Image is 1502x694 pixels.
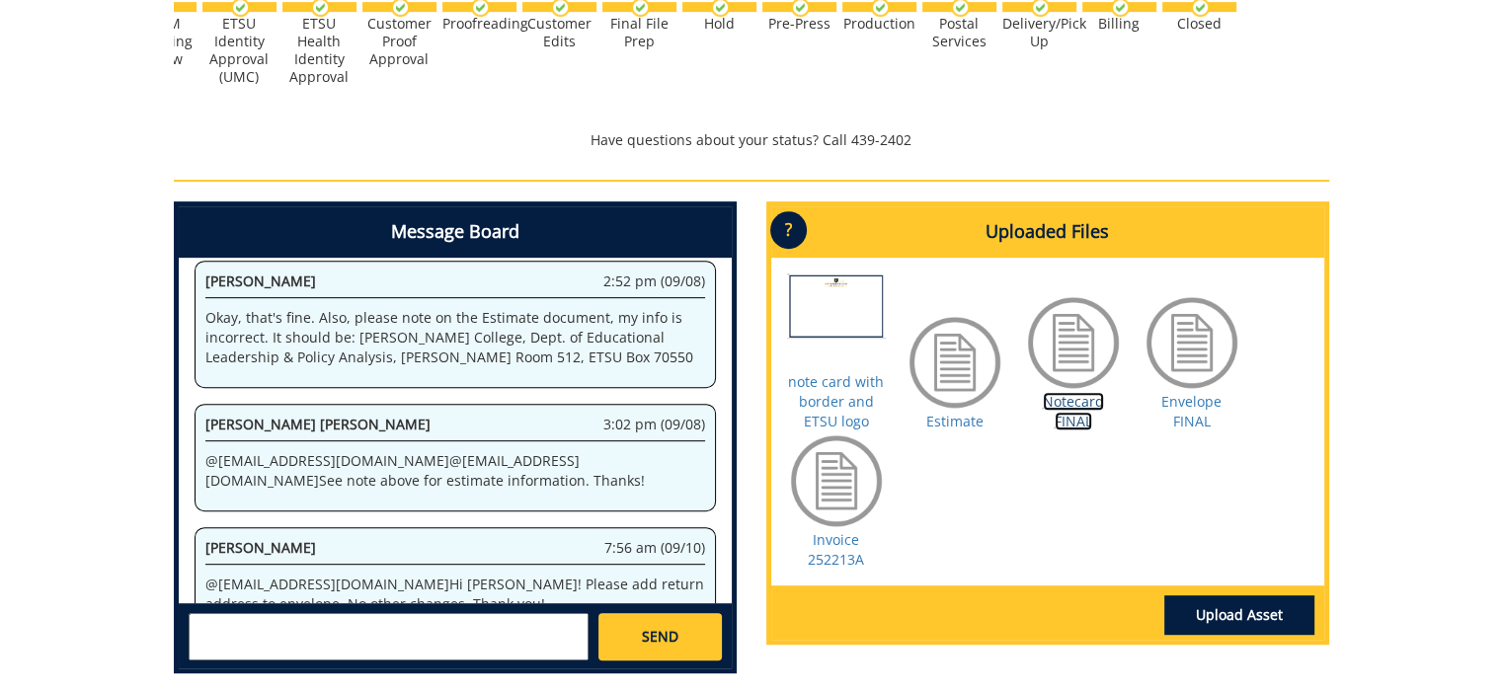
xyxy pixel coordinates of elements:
div: Production [842,15,916,33]
textarea: messageToSend [189,613,589,660]
div: ETSU Identity Approval (UMC) [202,15,277,86]
div: Billing [1082,15,1156,33]
div: Pre-Press [762,15,836,33]
span: [PERSON_NAME] [205,271,316,290]
span: [PERSON_NAME] [205,538,316,557]
a: Invoice 252213A [808,530,864,569]
div: Hold [682,15,756,33]
span: SEND [642,627,678,647]
a: Estimate [926,412,984,430]
div: Closed [1162,15,1236,33]
a: SEND [598,613,721,660]
a: note card with border and ETSU logo [788,372,884,430]
div: Delivery/Pick Up [1002,15,1076,50]
span: 3:02 pm (09/08) [603,415,705,434]
div: Postal Services [922,15,996,50]
div: ETSU Health Identity Approval [282,15,356,86]
p: Have questions about your status? Call 439-2402 [174,130,1329,150]
a: Envelope FINAL [1161,392,1222,430]
span: 7:56 am (09/10) [604,538,705,558]
span: 2:52 pm (09/08) [603,271,705,291]
p: @ [EMAIL_ADDRESS][DOMAIN_NAME] Hi [PERSON_NAME]! Please add return address to envelope. No other ... [205,575,705,614]
div: Customer Edits [522,15,596,50]
div: Proofreading [442,15,516,33]
h4: Message Board [179,206,732,258]
p: Okay, that's fine. Also, please note on the Estimate document, my info is incorrect. It should be... [205,308,705,367]
div: Final File Prep [602,15,676,50]
span: [PERSON_NAME] [PERSON_NAME] [205,415,431,433]
a: Notecard FINAL [1043,392,1104,430]
div: Customer Proof Approval [362,15,436,68]
p: ? [770,211,807,249]
a: Upload Asset [1164,595,1314,635]
h4: Uploaded Files [771,206,1324,258]
p: @ [EMAIL_ADDRESS][DOMAIN_NAME] @ [EMAIL_ADDRESS][DOMAIN_NAME] See note above for estimate informa... [205,451,705,491]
